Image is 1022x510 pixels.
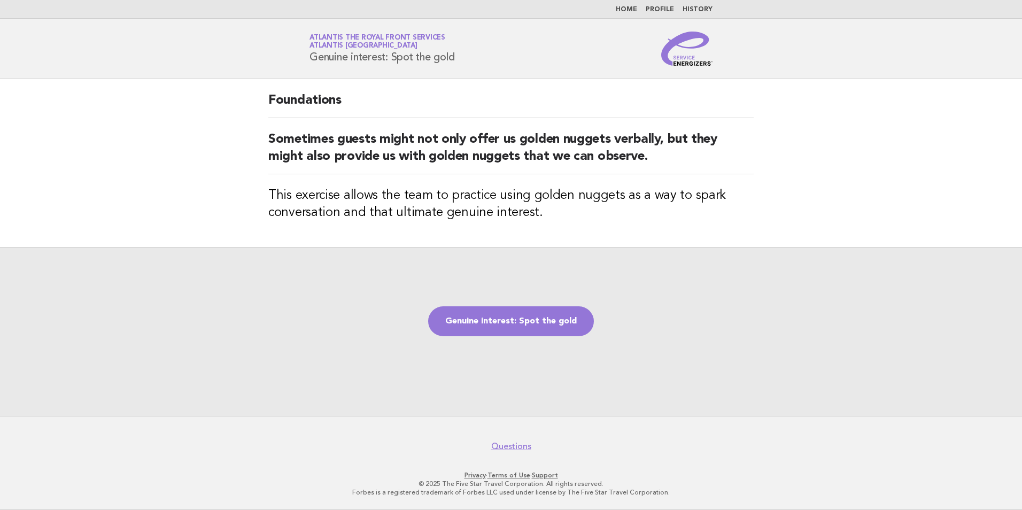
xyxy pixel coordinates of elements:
img: Service Energizers [661,32,713,66]
span: Atlantis [GEOGRAPHIC_DATA] [309,43,417,50]
h2: Foundations [268,92,754,118]
a: Genuine interest: Spot the gold [428,306,594,336]
a: Atlantis The Royal Front ServicesAtlantis [GEOGRAPHIC_DATA] [309,34,445,49]
a: Home [616,6,637,13]
a: Profile [646,6,674,13]
a: Questions [491,441,531,452]
p: © 2025 The Five Star Travel Corporation. All rights reserved. [184,480,838,488]
p: Forbes is a registered trademark of Forbes LLC used under license by The Five Star Travel Corpora... [184,488,838,497]
a: Privacy [464,472,486,479]
a: Terms of Use [487,472,530,479]
h3: This exercise allows the team to practice using golden nuggets as a way to spark conversation and... [268,187,754,221]
a: History [683,6,713,13]
a: Support [532,472,558,479]
p: · · [184,471,838,480]
h1: Genuine interest: Spot the gold [309,35,454,63]
h2: Sometimes guests might not only offer us golden nuggets verbally, but they might also provide us ... [268,131,754,174]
